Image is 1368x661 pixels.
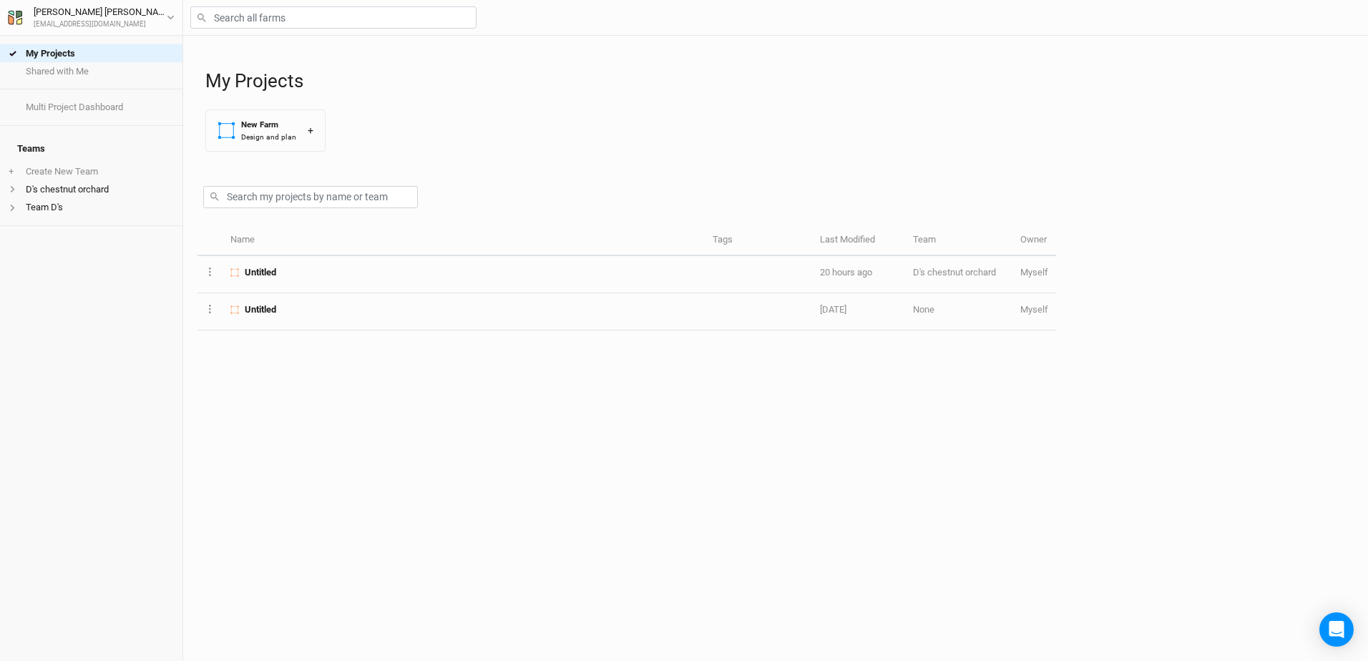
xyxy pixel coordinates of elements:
th: Last Modified [812,225,905,256]
span: scstlutz@gmail.com [1020,267,1048,278]
div: [PERSON_NAME] [PERSON_NAME] [34,5,167,19]
th: Owner [1012,225,1056,256]
th: Name [223,225,705,256]
td: None [905,293,1012,330]
div: Open Intercom Messenger [1319,612,1354,647]
span: Untitled [245,266,276,279]
h1: My Projects [205,70,1354,92]
span: Aug 12, 2025 3:34 PM [820,304,846,315]
span: Aug 22, 2025 3:55 PM [820,267,872,278]
span: scstlutz@gmail.com [1020,304,1048,315]
input: Search all farms [190,6,477,29]
span: + [9,166,14,177]
h4: Teams [9,134,174,163]
th: Tags [705,225,812,256]
button: [PERSON_NAME] [PERSON_NAME][EMAIL_ADDRESS][DOMAIN_NAME] [7,4,175,30]
input: Search my projects by name or team [203,186,418,208]
div: [EMAIL_ADDRESS][DOMAIN_NAME] [34,19,167,30]
th: Team [905,225,1012,256]
button: New FarmDesign and plan+ [205,109,326,152]
span: Untitled [245,303,276,316]
td: D's chestnut orchard [905,256,1012,293]
div: + [308,123,313,138]
div: Design and plan [241,132,296,142]
div: New Farm [241,119,296,131]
